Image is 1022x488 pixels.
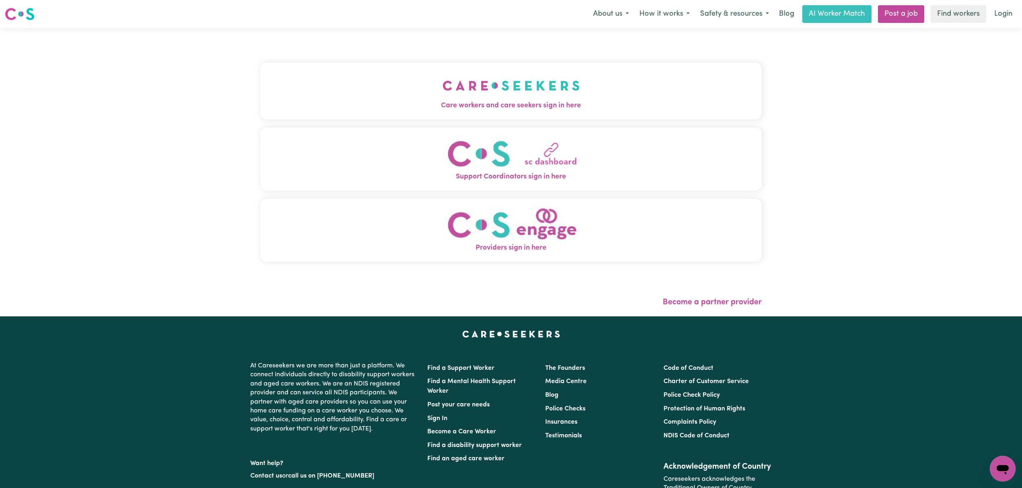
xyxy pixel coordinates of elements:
p: or [250,468,418,484]
a: Insurances [545,419,577,425]
a: Find an aged care worker [427,455,505,462]
a: Post a job [878,5,924,23]
a: The Founders [545,365,585,371]
a: Complaints Policy [663,419,716,425]
p: Want help? [250,456,418,468]
a: Testimonials [545,433,582,439]
button: How it works [634,6,695,23]
p: At Careseekers we are more than just a platform. We connect individuals directly to disability su... [250,358,418,437]
a: Find a Mental Health Support Worker [427,378,516,394]
a: Login [989,5,1017,23]
a: NDIS Code of Conduct [663,433,729,439]
a: Contact us [250,473,282,479]
a: Code of Conduct [663,365,713,371]
a: Careseekers home page [462,331,560,337]
button: About us [588,6,634,23]
span: Providers sign in here [260,243,762,253]
a: Media Centre [545,378,587,385]
a: Sign In [427,415,447,422]
a: AI Worker Match [802,5,872,23]
a: Find a disability support worker [427,442,522,449]
a: Find workers [931,5,986,23]
a: Become a Care Worker [427,429,496,435]
img: Careseekers logo [5,7,35,21]
a: Blog [774,5,799,23]
button: Providers sign in here [260,199,762,262]
a: Careseekers logo [5,5,35,23]
a: call us on [PHONE_NUMBER] [288,473,374,479]
a: Blog [545,392,558,398]
button: Support Coordinators sign in here [260,127,762,191]
a: Post your care needs [427,402,490,408]
a: Protection of Human Rights [663,406,745,412]
a: Police Check Policy [663,392,720,398]
a: Become a partner provider [663,298,762,306]
button: Care workers and care seekers sign in here [260,63,762,119]
a: Charter of Customer Service [663,378,749,385]
h2: Acknowledgement of Country [663,462,772,472]
span: Care workers and care seekers sign in here [260,100,762,111]
button: Safety & resources [695,6,774,23]
a: Police Checks [545,406,585,412]
span: Support Coordinators sign in here [260,172,762,182]
a: Find a Support Worker [427,365,495,371]
iframe: Button to launch messaging window, conversation in progress [990,456,1016,482]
